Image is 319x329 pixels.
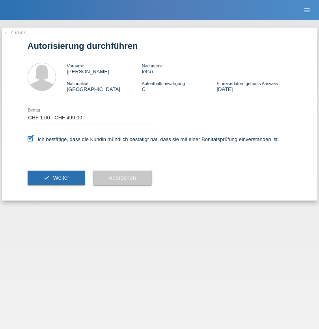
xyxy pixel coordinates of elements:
[109,175,136,181] span: Abbrechen
[142,63,216,74] div: Ietcu
[28,171,85,186] button: check Weiter
[303,6,311,14] i: menu
[299,7,315,12] a: menu
[216,81,278,86] span: Einreisedatum gemäss Ausweis
[67,63,84,68] span: Vorname
[142,63,162,68] span: Nachname
[67,80,142,92] div: [GEOGRAPHIC_DATA]
[53,175,69,181] span: Weiter
[4,30,26,35] a: ← Zurück
[142,81,185,86] span: Aufenthaltsbewilligung
[67,81,89,86] span: Nationalität
[28,136,279,142] label: Ich bestätige, dass die Kundin mündlich bestätigt hat, dass sie mit einer Bonitätsprüfung einvers...
[142,80,216,92] div: C
[216,80,291,92] div: [DATE]
[28,41,292,51] h1: Autorisierung durchführen
[93,171,152,186] button: Abbrechen
[67,63,142,74] div: [PERSON_NAME]
[43,175,50,181] i: check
